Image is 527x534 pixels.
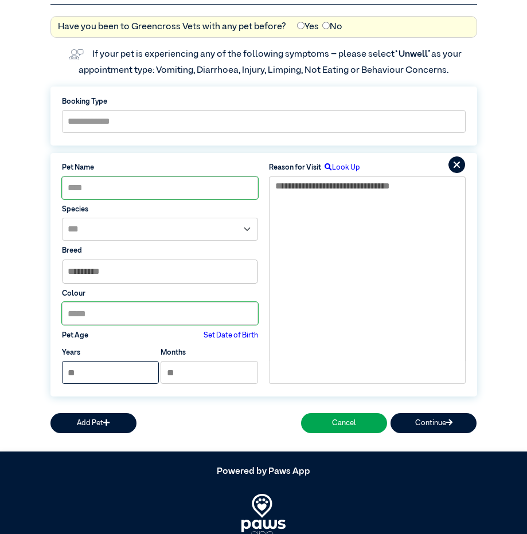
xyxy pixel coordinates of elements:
[62,347,80,358] label: Years
[58,20,286,34] label: Have you been to Greencross Vets with any pet before?
[62,162,258,173] label: Pet Name
[50,466,477,477] h5: Powered by Paws App
[301,413,387,433] button: Cancel
[322,20,342,34] label: No
[269,162,321,173] label: Reason for Visit
[62,245,258,256] label: Breed
[62,204,258,215] label: Species
[395,50,431,59] span: “Unwell”
[322,22,330,29] input: No
[50,413,136,433] button: Add Pet
[62,96,466,107] label: Booking Type
[297,22,305,29] input: Yes
[204,330,258,341] label: Set Date of Birth
[321,162,360,173] label: Look Up
[391,413,477,433] button: Continue
[62,330,88,341] label: Pet Age
[161,347,186,358] label: Months
[79,50,463,75] label: If your pet is experiencing any of the following symptoms – please select as your appointment typ...
[65,45,87,64] img: vet
[297,20,319,34] label: Yes
[62,288,258,299] label: Colour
